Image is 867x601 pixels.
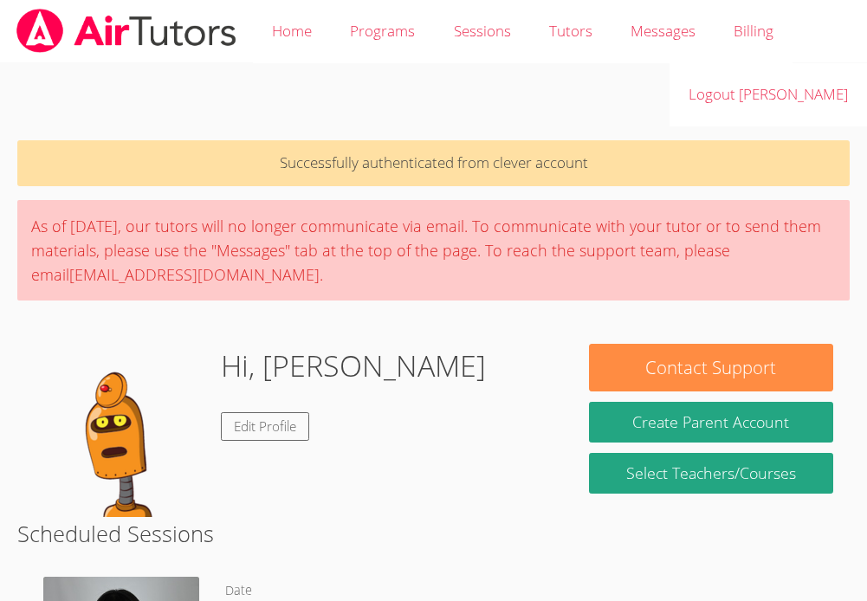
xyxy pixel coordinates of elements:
[670,63,867,126] a: Logout [PERSON_NAME]
[17,200,850,300] div: As of [DATE], our tutors will no longer communicate via email. To communicate with your tutor or ...
[15,9,238,53] img: airtutors_banner-c4298cdbf04f3fff15de1276eac7730deb9818008684d7c2e4769d2f7ddbe033.png
[221,344,486,388] h1: Hi, [PERSON_NAME]
[589,344,833,391] button: Contact Support
[17,140,850,186] p: Successfully authenticated from clever account
[17,517,850,550] h2: Scheduled Sessions
[34,344,207,517] img: default.png
[589,402,833,443] button: Create Parent Account
[631,21,696,41] span: Messages
[589,453,833,494] a: Select Teachers/Courses
[221,412,309,441] a: Edit Profile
